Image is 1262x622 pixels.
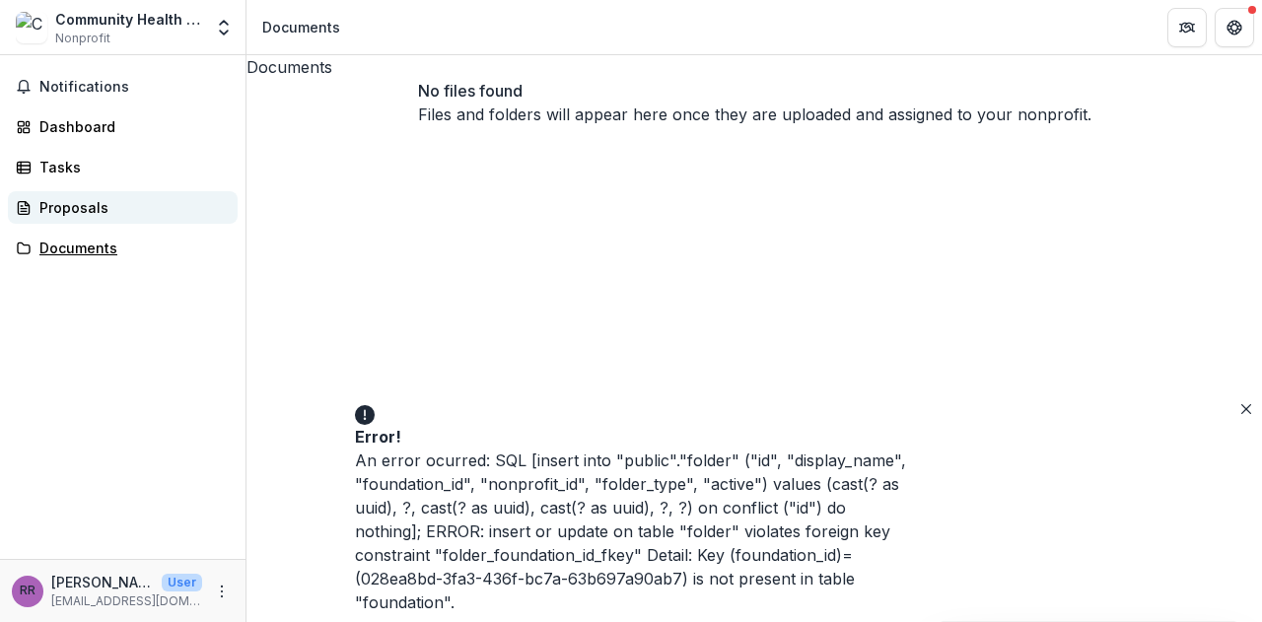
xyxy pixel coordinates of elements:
[418,103,1091,126] p: Files and folders will appear here once they are uploaded and assigned to your nonprofit.
[39,79,230,96] span: Notifications
[51,572,154,592] p: [PERSON_NAME]
[355,449,907,614] div: An error ocurred: SQL [insert into "public"."folder" ("id", "display_name", "foundation_id", "non...
[8,151,238,183] a: Tasks
[55,9,202,30] div: Community Health Commission of [US_STATE]
[51,592,202,610] p: [EMAIL_ADDRESS][DOMAIN_NAME]
[8,71,238,103] button: Notifications
[262,17,340,37] div: Documents
[8,232,238,264] a: Documents
[39,197,222,218] div: Proposals
[39,157,222,177] div: Tasks
[418,79,1091,103] p: No files found
[39,238,222,258] div: Documents
[1215,8,1254,47] button: Get Help
[246,55,1262,79] h3: Documents
[8,191,238,224] a: Proposals
[1167,8,1207,47] button: Partners
[16,12,47,43] img: Community Health Commission of Missouri
[162,574,202,591] p: User
[8,110,238,143] a: Dashboard
[210,8,238,47] button: Open entity switcher
[55,30,110,47] span: Nonprofit
[39,116,222,137] div: Dashboard
[355,425,899,449] div: Error!
[20,585,35,597] div: Riisa Rawlins
[1234,397,1258,421] button: Close
[210,580,234,603] button: More
[254,13,348,41] nav: breadcrumb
